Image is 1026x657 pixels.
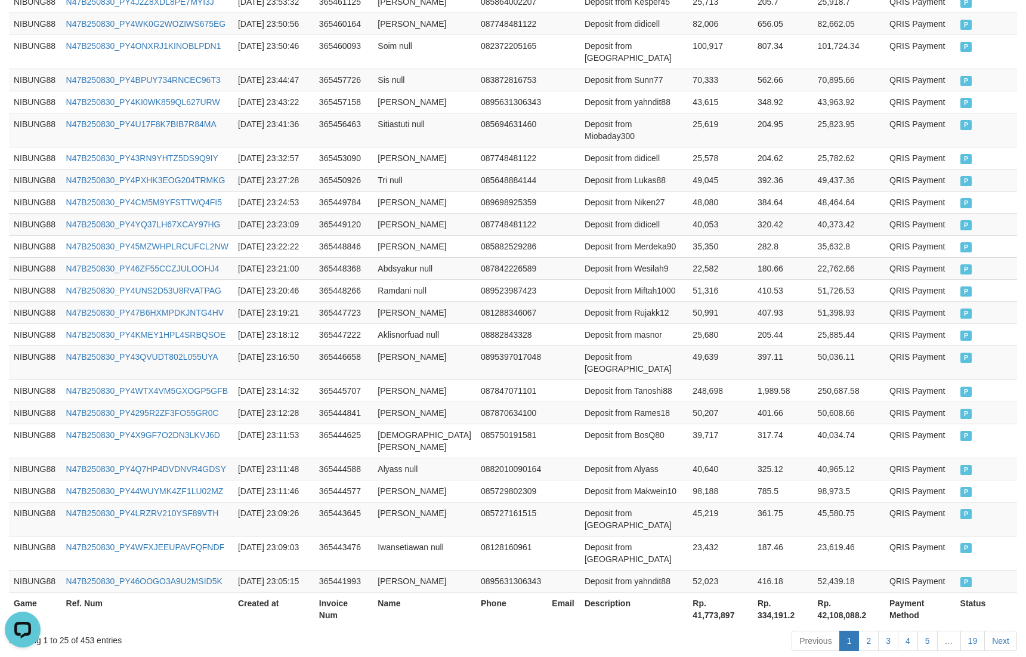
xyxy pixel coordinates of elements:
td: 45,580.75 [813,502,885,536]
td: 08882843328 [476,323,547,346]
span: PAID [960,98,972,108]
td: 40,373.42 [813,213,885,235]
span: PAID [960,487,972,497]
td: 187.46 [753,536,813,570]
td: 22,762.66 [813,257,885,279]
td: 0895631306343 [476,91,547,113]
td: QRIS Payment [885,235,955,257]
td: NIBUNG88 [9,91,61,113]
td: 204.62 [753,147,813,169]
td: Deposit from [GEOGRAPHIC_DATA] [580,346,688,380]
td: [DATE] 23:19:21 [233,301,314,323]
td: 48,080 [688,191,753,213]
td: 70,333 [688,69,753,91]
td: 35,350 [688,235,753,257]
td: [DATE] 23:27:28 [233,169,314,191]
td: QRIS Payment [885,424,955,458]
a: 2 [858,631,879,651]
td: 52,023 [688,570,753,592]
td: [PERSON_NAME] [373,402,476,424]
a: N47B250830_PY4BPUY734RNCEC96T3 [66,75,221,85]
td: 52,439.18 [813,570,885,592]
td: QRIS Payment [885,301,955,323]
td: [DATE] 23:18:12 [233,323,314,346]
td: NIBUNG88 [9,113,61,147]
a: N47B250830_PY45MZWHPLRCUFCL2NW [66,242,228,251]
td: [DATE] 23:12:28 [233,402,314,424]
td: 45,219 [688,502,753,536]
td: [PERSON_NAME] [373,301,476,323]
td: 204.95 [753,113,813,147]
td: 08128160961 [476,536,547,570]
td: [PERSON_NAME] [373,13,476,35]
td: 365444588 [314,458,373,480]
td: 50,608.66 [813,402,885,424]
a: N47B250830_PY4ONXRJ1KINOBLPDN1 [66,41,221,51]
td: Soim null [373,35,476,69]
td: 25,578 [688,147,753,169]
td: 085694631460 [476,113,547,147]
td: 365444577 [314,480,373,502]
td: QRIS Payment [885,35,955,69]
td: 083872816753 [476,69,547,91]
td: Deposit from Niken27 [580,191,688,213]
td: 365456463 [314,113,373,147]
span: PAID [960,409,972,419]
a: N47B250830_PY4PXHK3EOG204TRMKG [66,175,225,185]
td: Deposit from Lukas88 [580,169,688,191]
td: 180.66 [753,257,813,279]
td: [DATE] 23:32:57 [233,147,314,169]
td: 0895631306343 [476,570,547,592]
span: PAID [960,242,972,252]
a: N47B250830_PY44WUYMK4ZF1LU02MZ [66,486,224,496]
td: NIBUNG88 [9,257,61,279]
td: [PERSON_NAME] [373,480,476,502]
td: 50,991 [688,301,753,323]
td: 085882529286 [476,235,547,257]
td: 23,432 [688,536,753,570]
td: 49,437.36 [813,169,885,191]
td: 082372205165 [476,35,547,69]
td: Deposit from Rujakk12 [580,301,688,323]
td: 25,823.95 [813,113,885,147]
th: Ref. Num [61,592,233,626]
span: PAID [960,331,972,341]
td: NIBUNG88 [9,235,61,257]
td: 085729802309 [476,480,547,502]
td: QRIS Payment [885,69,955,91]
td: 085750191581 [476,424,547,458]
td: 48,464.64 [813,191,885,213]
td: 365441993 [314,570,373,592]
td: [DATE] 23:50:56 [233,13,314,35]
td: QRIS Payment [885,323,955,346]
td: [DATE] 23:05:15 [233,570,314,592]
td: Deposit from masnor [580,323,688,346]
td: QRIS Payment [885,213,955,235]
td: 40,034.74 [813,424,885,458]
td: [PERSON_NAME] [373,91,476,113]
td: Deposit from [GEOGRAPHIC_DATA] [580,35,688,69]
td: NIBUNG88 [9,536,61,570]
td: 365443645 [314,502,373,536]
span: PAID [960,220,972,230]
td: Deposit from BosQ80 [580,424,688,458]
td: 087748481122 [476,213,547,235]
td: 43,963.92 [813,91,885,113]
td: 205.44 [753,323,813,346]
td: 087847071101 [476,380,547,402]
td: Deposit from didicell [580,147,688,169]
td: NIBUNG88 [9,480,61,502]
td: 087842226589 [476,257,547,279]
td: QRIS Payment [885,502,955,536]
td: 081288346067 [476,301,547,323]
td: 365445707 [314,380,373,402]
td: 365446658 [314,346,373,380]
span: PAID [960,154,972,164]
td: NIBUNG88 [9,458,61,480]
a: N47B250830_PY43RN9YHTZ5DS9Q9IY [66,153,218,163]
span: PAID [960,20,972,30]
td: [DATE] 23:16:50 [233,346,314,380]
td: 51,316 [688,279,753,301]
td: Deposit from didicell [580,213,688,235]
td: 49,639 [688,346,753,380]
